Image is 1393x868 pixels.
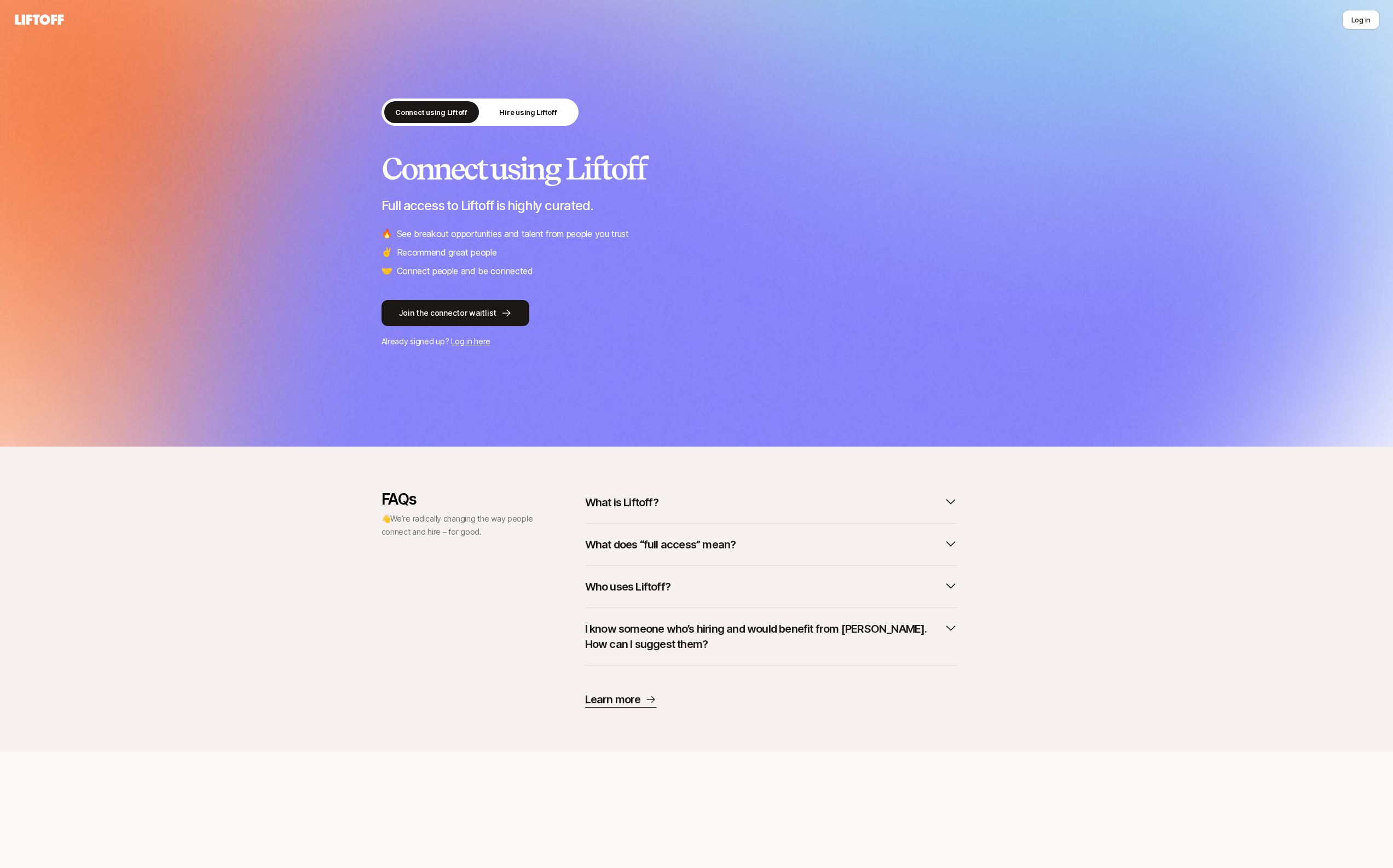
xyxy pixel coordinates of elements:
a: Join the connector waitlist [382,300,1012,326]
p: Hire using Liftoff [499,107,557,118]
p: Learn more [585,692,641,707]
span: We’re radically changing the way people connect and hire – for good. [382,514,533,536]
h2: Connect using Liftoff [382,152,1012,185]
span: 🔥 [382,227,392,241]
p: I know someone who’s hiring and would benefit from [PERSON_NAME]. How can I suggest them? [585,621,940,652]
button: Who uses Liftoff? [585,575,957,599]
p: Already signed up? [382,335,1012,348]
p: What does “full access” mean? [585,537,736,552]
span: ✌️ [382,245,392,259]
p: Who uses Liftoff? [585,579,671,594]
p: FAQs [382,490,535,508]
button: Log in [1342,10,1380,30]
button: What does “full access” mean? [585,533,957,557]
p: See breakout opportunities and talent from people you trust [397,227,629,241]
p: Connect using Liftoff [395,107,467,118]
button: I know someone who’s hiring and would benefit from [PERSON_NAME]. How can I suggest them? [585,617,957,656]
button: What is Liftoff? [585,490,957,514]
p: 👋 [382,512,535,539]
a: Learn more [585,692,656,708]
p: Full access to Liftoff is highly curated. [382,198,1012,213]
p: Recommend great people [397,245,497,259]
span: 🤝 [382,264,392,278]
button: Join the connector waitlist [382,300,529,326]
p: What is Liftoff? [585,495,658,510]
a: Log in here [451,337,490,346]
p: Connect people and be connected [397,264,533,278]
